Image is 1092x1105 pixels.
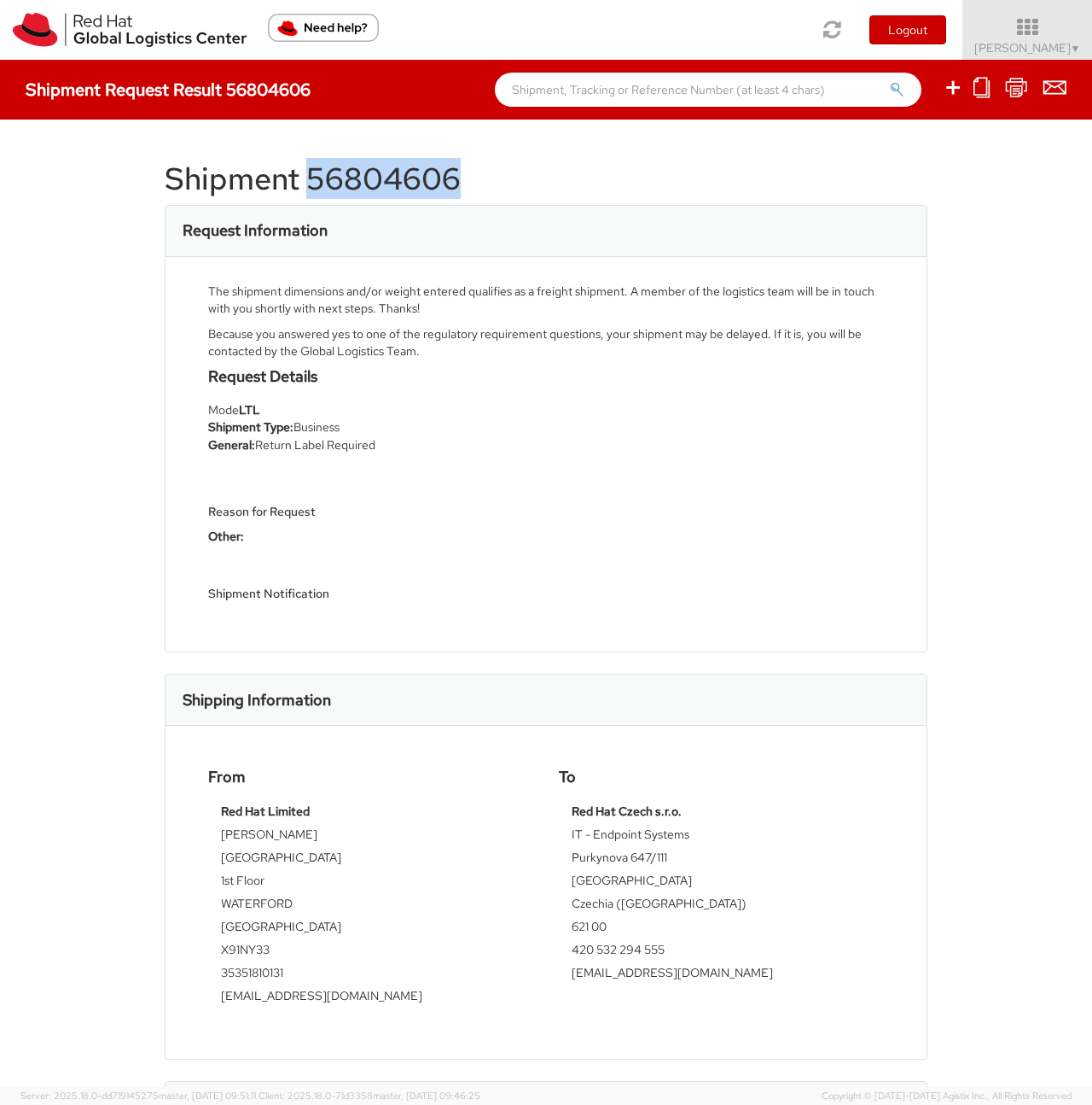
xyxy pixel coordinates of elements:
[495,73,921,107] input: Shipment, Tracking or Reference Number (at least 4 chars)
[258,1090,480,1102] span: Client: 2025.18.0-71d3358
[208,419,293,435] strong: Shipment Type:
[221,964,520,987] td: 35351810131
[208,506,533,518] h5: Reason for Request
[208,769,533,786] h4: From
[208,436,533,454] li: Return Label Required
[208,437,255,453] strong: General:
[159,1090,256,1102] span: master, [DATE] 09:51:11
[221,804,310,819] strong: Red Hat Limited
[221,918,520,941] td: [GEOGRAPHIC_DATA]
[221,987,520,1010] td: [EMAIL_ADDRESS][DOMAIN_NAME]
[572,849,871,872] td: Purkynova 647/111
[822,1090,1072,1103] span: Copyright © [DATE]-[DATE] Agistix Inc., All Rights Reserved
[221,849,520,872] td: [GEOGRAPHIC_DATA]
[13,13,247,47] img: rh-logistics-00dfa346123c4ec078e1.svg
[221,826,520,849] td: [PERSON_NAME]
[572,826,871,849] td: IT - Endpoint Systems
[559,769,884,786] h4: To
[208,588,533,600] h5: Shipment Notification
[26,80,311,99] h4: Shipment Request Result 56804606
[221,872,520,895] td: 1st Floor
[208,368,533,385] h4: Request Details
[208,283,884,317] div: The shipment dimensions and/or weight entered qualifies as a freight shipment. A member of the lo...
[1071,42,1081,56] span: ▼
[974,40,1081,56] span: [PERSON_NAME]
[239,402,260,418] strong: LTL
[373,1090,480,1102] span: master, [DATE] 09:46:25
[208,418,533,436] li: Business
[221,941,520,964] td: X91NY33
[572,872,871,895] td: [GEOGRAPHIC_DATA]
[208,401,533,418] div: Mode
[221,895,520,918] td: WATERFORD
[572,804,682,819] strong: Red Hat Czech s.r.o.
[183,222,328,239] h3: Request Information
[183,692,331,709] h3: Shipping Information
[869,15,946,44] button: Logout
[208,529,244,544] strong: Other:
[20,1090,256,1102] span: Server: 2025.18.0-dd719145275
[572,941,871,964] td: 420 532 294 555
[165,162,927,196] h1: Shipment 56804606
[572,964,871,987] td: [EMAIL_ADDRESS][DOMAIN_NAME]
[572,895,871,918] td: Czechia ([GEOGRAPHIC_DATA])
[572,918,871,941] td: 621 00
[268,14,379,42] button: Need help?
[208,325,884,360] div: Because you answered yes to one of the regulatory requirement questions, your shipment may be del...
